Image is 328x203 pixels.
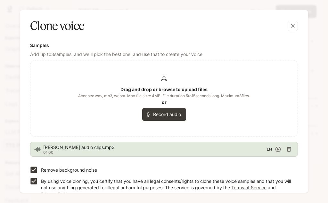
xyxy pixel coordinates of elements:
a: Terms of Service [231,185,266,190]
span: EN [267,146,272,152]
p: By using voice cloning, you certify that you have all legal consents/rights to clone these voice ... [41,178,293,197]
b: or [162,99,167,105]
h5: Clone voice [30,18,84,34]
button: Record audio [142,108,186,121]
b: Drag and drop or browse to upload files [120,87,208,92]
p: Remove background noise [41,167,97,173]
h6: Samples [30,42,298,49]
a: Privacy Policy [41,191,70,197]
span: [PERSON_NAME] audio clips.mp3 [43,144,267,151]
span: Accepts: wav, mp3, webm. Max file size: 4MB. File duration 5 to 15 seconds long. Maximum 3 files. [78,93,250,99]
p: 01:00 [43,151,267,154]
p: Add up to 3 samples, and we'll pick the best one, and use that to create your voice [30,51,298,58]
